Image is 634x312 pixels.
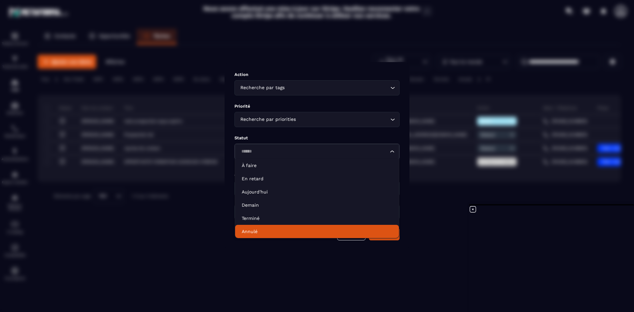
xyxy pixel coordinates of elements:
p: Priorité [234,104,400,109]
p: Demain [242,202,392,208]
p: Terminé [242,215,392,222]
p: Action [234,72,400,77]
input: Search for option [239,148,388,155]
p: Contacts [234,173,400,178]
div: Search for option [235,144,399,159]
p: Aujourd'hui [242,189,392,195]
span: Recherche par tags [239,84,286,91]
p: Annulé [242,228,392,235]
p: En retard [242,175,392,182]
input: Search for option [286,84,389,91]
div: Search for option [234,181,400,196]
div: Search for option [234,80,400,95]
button: Annuler [337,228,366,240]
div: Search for option [234,112,400,127]
input: Search for option [297,116,389,123]
p: À faire [242,162,392,169]
span: Recherche par priorities [239,116,297,123]
button: Appliquer [369,228,400,240]
p: Statut [234,135,400,140]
